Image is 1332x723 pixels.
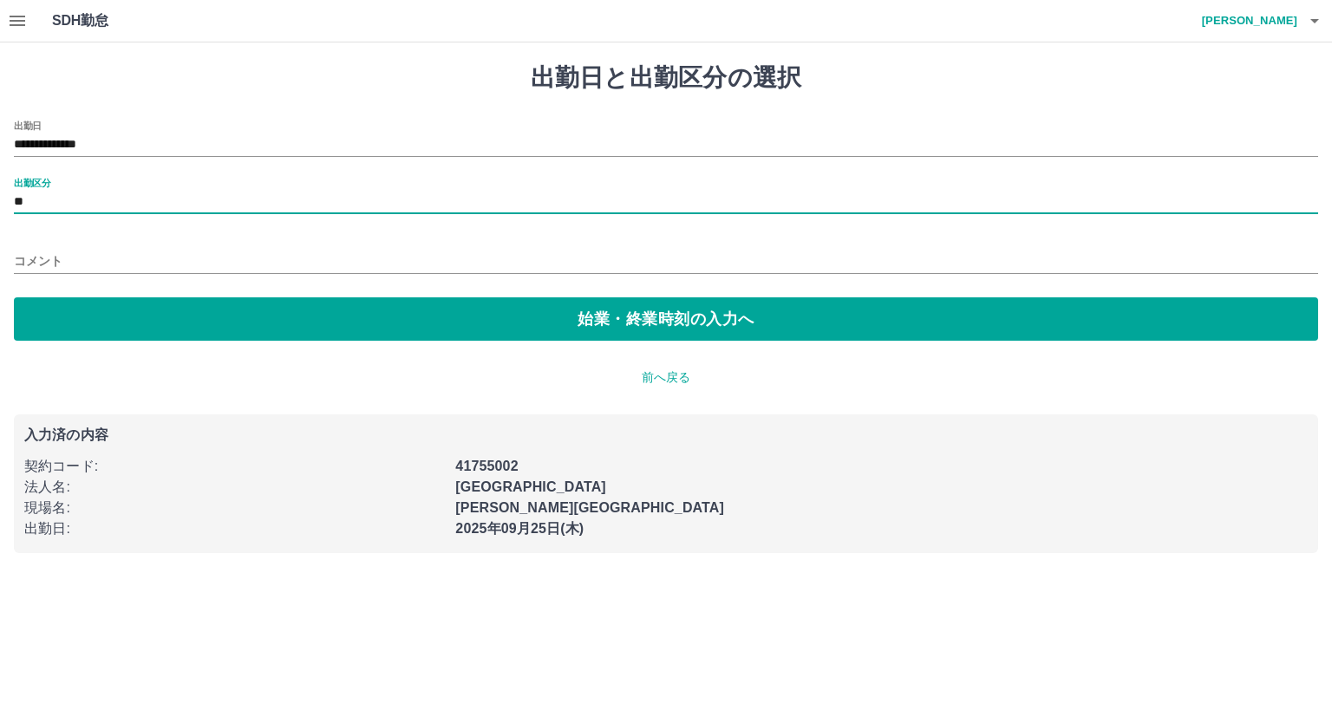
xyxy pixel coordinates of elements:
[24,428,1308,442] p: 入力済の内容
[14,368,1318,387] p: 前へ戻る
[24,477,445,498] p: 法人名 :
[14,63,1318,93] h1: 出勤日と出勤区分の選択
[24,456,445,477] p: 契約コード :
[455,459,518,473] b: 41755002
[14,176,50,189] label: 出勤区分
[455,500,724,515] b: [PERSON_NAME][GEOGRAPHIC_DATA]
[455,479,606,494] b: [GEOGRAPHIC_DATA]
[24,518,445,539] p: 出勤日 :
[455,521,584,536] b: 2025年09月25日(木)
[14,297,1318,341] button: 始業・終業時刻の入力へ
[24,498,445,518] p: 現場名 :
[14,119,42,132] label: 出勤日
